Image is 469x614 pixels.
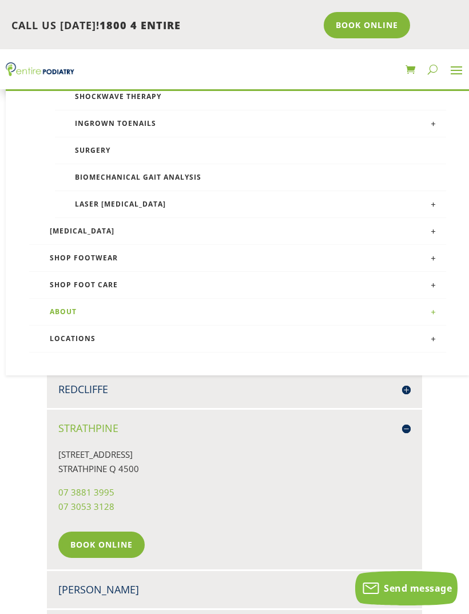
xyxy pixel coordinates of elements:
p: [STREET_ADDRESS] STRATHPINE Q 4500 [58,447,411,485]
a: Biomechanical gait analysis [55,164,446,191]
h4: Strathpine [58,421,411,435]
p: CALL US [DATE]! [11,18,316,33]
span: Send message [384,582,452,595]
button: Send message [355,571,458,605]
h4: [PERSON_NAME] [58,583,411,597]
a: 07 3053 3128 [58,501,114,512]
span: 1800 4 ENTIRE [100,18,181,32]
a: Laser [MEDICAL_DATA] [55,191,446,218]
a: Book Online [58,532,145,558]
a: Surgery [55,137,446,164]
h4: Redcliffe [58,382,411,397]
a: About [29,299,446,326]
a: Book Online [324,12,410,38]
a: Shockwave Therapy [55,84,446,110]
a: Shop Footwear [29,245,446,272]
a: Locations [29,326,446,352]
a: Shop Foot Care [29,272,446,299]
a: 07 3881 3995 [58,486,114,498]
a: Ingrown Toenails [55,110,446,137]
a: [MEDICAL_DATA] [29,218,446,245]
